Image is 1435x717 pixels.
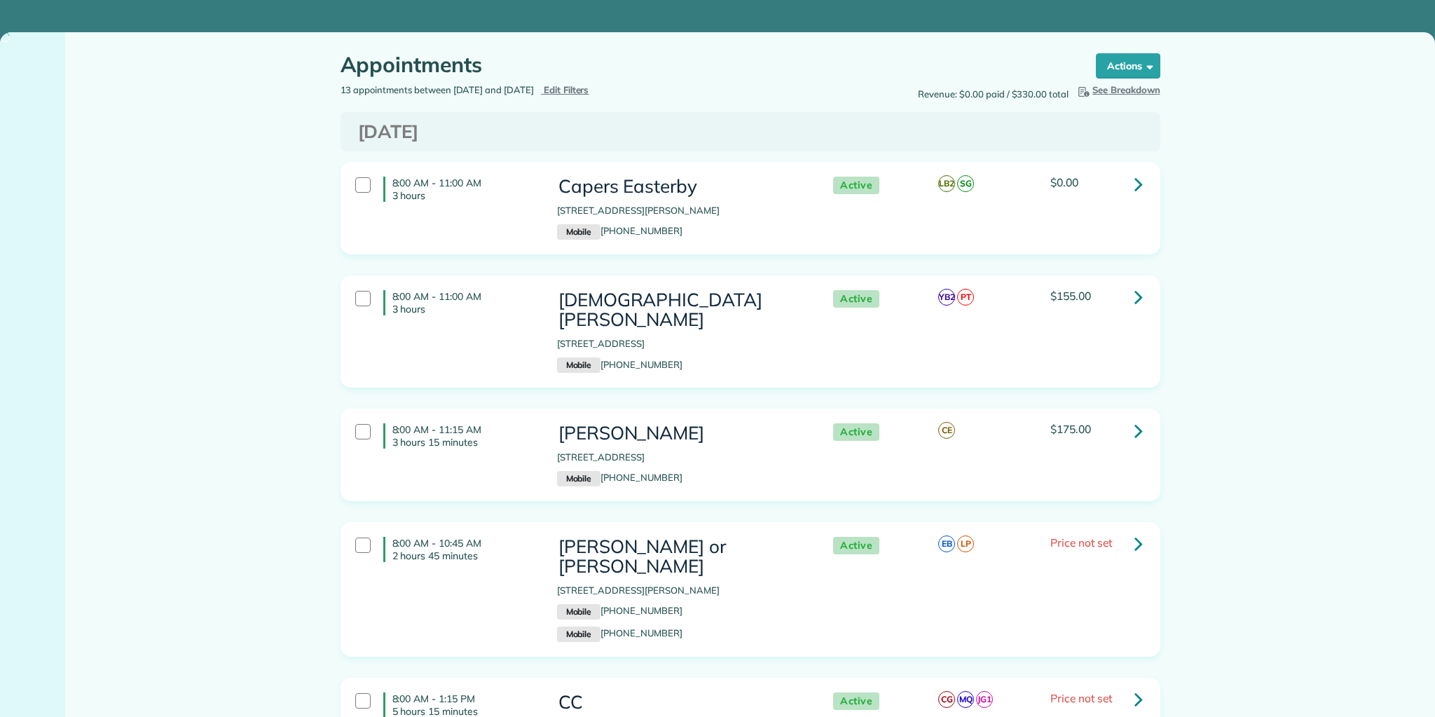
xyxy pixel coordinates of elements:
span: EB [938,535,955,552]
button: Actions [1096,53,1160,78]
span: SG [957,175,974,192]
h1: Appointments [341,53,1069,76]
span: Edit Filters [544,84,589,95]
small: Mobile [557,357,600,373]
h3: Capers Easterby [557,177,805,197]
small: Mobile [557,627,600,642]
a: Mobile[PHONE_NUMBER] [557,472,682,483]
p: [STREET_ADDRESS][PERSON_NAME] [557,204,805,218]
small: Mobile [557,604,600,620]
a: Mobile[PHONE_NUMBER] [557,225,682,236]
span: $0.00 [1050,175,1078,189]
a: Mobile[PHONE_NUMBER] [557,627,682,639]
span: LB2 [938,175,955,192]
h3: [PERSON_NAME] or [PERSON_NAME] [557,537,805,577]
p: 3 hours 15 minutes [392,436,536,449]
h3: [PERSON_NAME] [557,423,805,444]
span: CG [938,691,955,708]
span: YB2 [938,289,955,306]
h4: 8:00 AM - 11:15 AM [383,423,536,449]
p: [STREET_ADDRESS] [557,337,805,351]
span: Price not set [1050,691,1112,705]
span: $155.00 [1050,289,1091,303]
span: MQ [957,691,974,708]
span: Active [833,423,879,441]
p: 3 hours [392,189,536,202]
span: Active [833,692,879,710]
a: Mobile[PHONE_NUMBER] [557,605,682,616]
button: See Breakdown [1076,83,1160,97]
h4: 8:00 AM - 10:45 AM [383,537,536,562]
span: LP [957,535,974,552]
span: CE [938,422,955,439]
span: JG1 [976,691,993,708]
a: Edit Filters [541,84,589,95]
span: $175.00 [1050,422,1091,436]
h3: CC [557,692,805,713]
p: [STREET_ADDRESS] [557,451,805,465]
span: Active [833,537,879,554]
span: Revenue: $0.00 paid / $330.00 total [918,88,1069,102]
span: Active [833,177,879,194]
p: 2 hours 45 minutes [392,549,536,562]
h3: [DATE] [358,122,1143,142]
p: [STREET_ADDRESS][PERSON_NAME] [557,584,805,598]
span: Active [833,290,879,308]
a: Mobile[PHONE_NUMBER] [557,359,682,370]
h4: 8:00 AM - 11:00 AM [383,177,536,202]
div: 13 appointments between [DATE] and [DATE] [330,83,750,97]
span: Price not set [1050,535,1112,549]
h3: [DEMOGRAPHIC_DATA][PERSON_NAME] [557,290,805,330]
small: Mobile [557,471,600,486]
span: PT [957,289,974,306]
small: Mobile [557,224,600,240]
h4: 8:00 AM - 11:00 AM [383,290,536,315]
p: 3 hours [392,303,536,315]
